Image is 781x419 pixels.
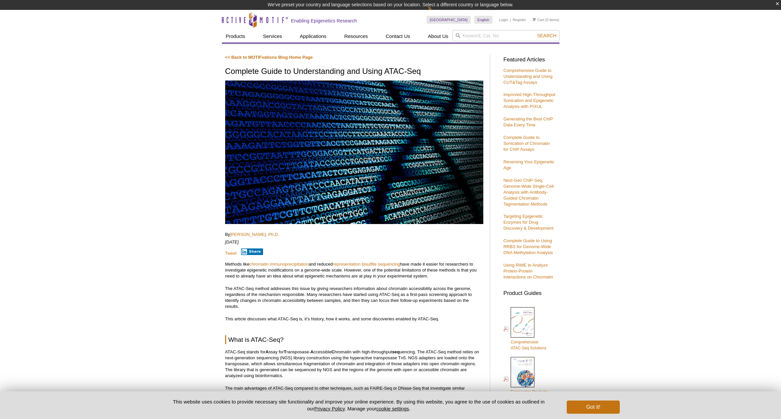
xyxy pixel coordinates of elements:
button: Search [535,33,558,39]
h3: Featured Articles [503,57,556,63]
li: (0 items) [533,16,559,24]
strong: A [310,349,314,354]
a: Applications [296,30,330,43]
strong: C [331,349,335,354]
a: Epigenetics Products& Services [503,356,548,402]
a: Tweet [225,251,237,256]
a: Privacy Policy [314,406,345,411]
a: [GEOGRAPHIC_DATA] [427,16,471,24]
span: Search [537,33,556,38]
h2: What is ATAC-Seq? [225,335,483,344]
p: Methods like and reduced have made it easier for researchers to investigate epigenetic modificati... [225,261,483,279]
strong: T [284,349,286,354]
a: Complete Guide to Using RRBS for Genome-Wide DNA Methylation Analysis [503,238,553,255]
a: Register [513,17,526,22]
a: About Us [424,30,452,43]
h3: Product Guides [503,287,556,296]
a: Contact Us [382,30,414,43]
a: Complete Guide to Sonication of Chromatin for ChIP Assays [503,135,550,152]
p: The main advantages of ATAC-Seq compared to other techniques, such as FAIRE-Seq or DNase-Seq that... [225,385,483,397]
a: Reversing Your Epigenetic Age [503,159,555,170]
a: Improved High-Throughput Sonication and Epigenetic Analysis with PIXUL [503,92,556,109]
li: | [510,16,511,24]
p: The ATAC-Seq method addresses this issue by giving researchers information about chromatin access... [225,286,483,309]
strong: A [265,349,269,354]
a: chromatin immunoprecipitation [250,262,309,267]
a: Next-Gen ChIP-Seq: Genome-Wide Single-Cell Analysis with Antibody-Guided Chromatin Tagmentation M... [503,178,554,207]
p: This website uses cookies to provide necessary site functionality and improve your online experie... [162,398,556,412]
a: Generating the Best ChIP Data Every Time [503,116,553,127]
a: English [474,16,493,24]
p: This article discusses what ATAC-Seq is, it’s history, how it works, and some discoveries enabled... [225,316,483,322]
strong: seq [392,349,400,354]
a: Targeting Epigenetic Enzymes for Drug Discovery & Development [503,214,554,231]
input: Keyword, Cat. No. [452,30,559,41]
a: Resources [340,30,372,43]
a: Products [222,30,249,43]
a: Comprehensive Guide to Understanding and Using CUT&Tag Assays [503,68,553,85]
a: representation bisulfite sequencing [333,262,400,267]
img: Change Here [428,5,445,20]
img: Your Cart [533,18,536,21]
button: Got it! [567,401,619,414]
a: Cart [533,17,544,22]
a: Using RIME to Analyze Protein-Protein Interactions on Chromatin [503,263,553,279]
button: cookie settings [376,406,409,411]
img: Comprehensive ATAC-Seq Solutions [511,307,534,338]
a: ComprehensiveATAC-Seq Solutions [503,306,546,352]
h1: Complete Guide to Understanding and Using ATAC-Seq [225,67,483,77]
em: [DATE] [225,240,239,244]
a: [PERSON_NAME], Ph.D. [230,232,279,237]
img: Epi_brochure_140604_cover_web_70x200 [511,357,534,387]
a: Login [499,17,508,22]
a: << Back to MOTIFvations Blog Home Page [225,55,313,60]
button: Share [241,248,263,255]
p: ATAC-Seq stands for ssay for ransposase- ccessible hromatin with high-throughput uencing. The ATA... [225,349,483,379]
span: Comprehensive ATAC-Seq Solutions [511,340,546,350]
h2: Enabling Epigenetics Research [291,18,357,24]
img: ATAC-Seq [225,81,483,224]
a: Services [259,30,286,43]
p: By [225,232,483,238]
span: Epigenetics Products & Services [511,390,548,400]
